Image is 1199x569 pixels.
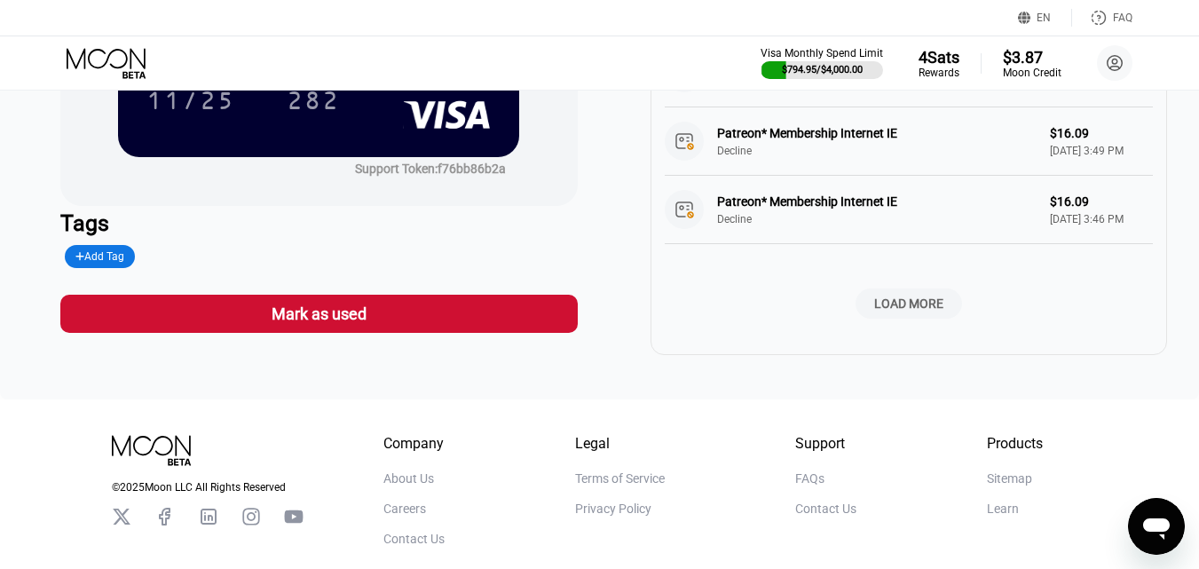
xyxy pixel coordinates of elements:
div: 4SatsRewards [919,48,959,79]
div: Add Tag [75,250,125,263]
div: $794.95 / $4,000.00 [782,64,863,75]
div: 282 [273,78,353,122]
div: LOAD MORE [874,296,943,312]
div: Add Tag [65,245,136,268]
div: Privacy Policy [575,502,651,516]
div: Moon Credit [1003,67,1061,79]
div: Contact Us [795,502,856,516]
div: Visa Monthly Spend Limit [761,47,883,59]
div: EN [1018,9,1072,27]
div: Terms of Service [575,471,665,486]
div: 11/25 [146,89,235,117]
div: 11/25 [133,78,248,122]
iframe: Button to launch messaging window, conversation in progress [1128,498,1185,555]
div: Learn [987,502,1019,516]
div: Rewards [919,67,959,79]
div: FAQ [1072,9,1132,27]
div: Sitemap [987,471,1032,486]
div: Mark as used [60,295,578,333]
div: Contact Us [383,532,445,546]
div: Support Token: f76bb86b2a [355,162,506,176]
div: FAQs [795,471,824,486]
div: Legal [575,435,665,452]
div: $3.87Moon Credit [1003,48,1061,79]
div: Products [987,435,1043,452]
div: 282 [287,89,340,117]
div: About Us [383,471,434,486]
div: $3.87 [1003,48,1061,67]
div: EN [1037,12,1051,24]
div: Tags [60,210,578,236]
div: FAQ [1113,12,1132,24]
div: Company [383,435,445,452]
div: Careers [383,502,426,516]
div: © 2025 Moon LLC All Rights Reserved [112,481,304,494]
div: LOAD MORE [665,288,1154,319]
div: Visa Monthly Spend Limit$794.95/$4,000.00 [761,47,883,79]
div: Support Token:f76bb86b2a [355,162,506,176]
div: Mark as used [272,304,367,324]
div: Support [795,435,856,452]
div: 4 Sats [919,48,959,67]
